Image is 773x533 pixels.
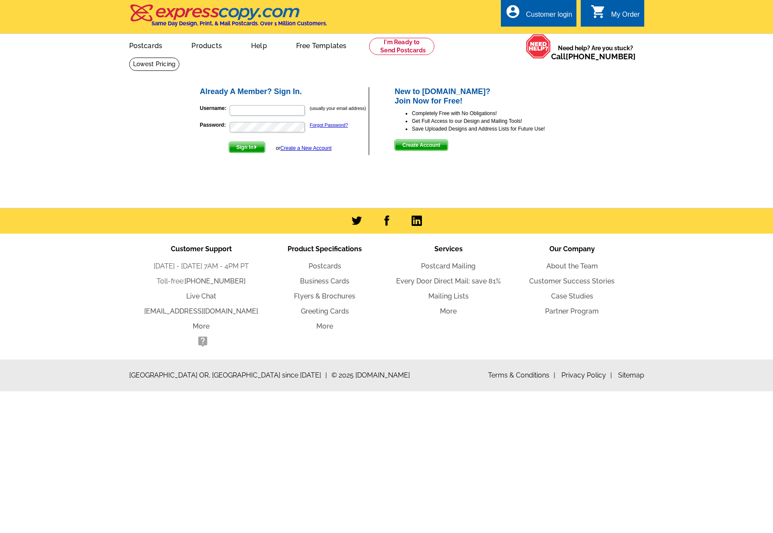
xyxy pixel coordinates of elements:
label: Username: [200,104,229,112]
div: Customer login [526,11,572,23]
span: Sign In [229,142,265,152]
a: shopping_cart My Order [591,9,640,20]
span: Call [551,52,636,61]
a: Products [178,35,236,55]
a: Terms & Conditions [488,371,555,379]
li: Completely Free with No Obligations! [412,110,574,117]
label: Password: [200,121,229,129]
img: help [526,34,551,59]
a: account_circle Customer login [505,9,572,20]
a: [PHONE_NUMBER] [185,277,246,285]
span: [GEOGRAPHIC_DATA] OR, [GEOGRAPHIC_DATA] since [DATE] [129,370,327,381]
h2: Already A Member? Sign In. [200,87,369,97]
a: Live Chat [186,292,216,300]
a: Forgot Password? [310,122,348,128]
a: More [193,322,209,330]
span: Product Specifications [288,245,362,253]
img: button-next-arrow-white.png [254,145,258,149]
span: Need help? Are you stuck? [551,44,640,61]
a: Same Day Design, Print, & Mail Postcards. Over 1 Million Customers. [129,10,327,27]
a: Postcard Mailing [421,262,476,270]
span: Create Account [395,140,447,150]
a: About the Team [546,262,598,270]
div: or [276,144,331,152]
a: Sitemap [618,371,644,379]
li: [DATE] - [DATE] 7AM - 4PM PT [139,261,263,271]
span: Customer Support [171,245,232,253]
a: Greeting Cards [301,307,349,315]
h4: Same Day Design, Print, & Mail Postcards. Over 1 Million Customers. [152,20,327,27]
span: © 2025 [DOMAIN_NAME] [331,370,410,381]
a: Mailing Lists [428,292,469,300]
a: Every Door Direct Mail: save 81% [396,277,501,285]
a: Flyers & Brochures [294,292,355,300]
h2: New to [DOMAIN_NAME]? Join Now for Free! [394,87,574,106]
li: Get Full Access to our Design and Mailing Tools! [412,117,574,125]
li: Save Uploaded Designs and Address Lists for Future Use! [412,125,574,133]
i: shopping_cart [591,4,606,19]
a: More [316,322,333,330]
a: Postcards [115,35,176,55]
li: Toll-free: [139,276,263,286]
small: (usually your email address) [310,106,366,111]
a: Customer Success Stories [529,277,615,285]
a: Help [237,35,281,55]
a: [PHONE_NUMBER] [566,52,636,61]
a: Privacy Policy [561,371,612,379]
div: My Order [611,11,640,23]
i: account_circle [505,4,521,19]
a: Postcards [309,262,341,270]
a: Free Templates [282,35,361,55]
a: Case Studies [551,292,593,300]
button: Create Account [394,140,448,151]
a: [EMAIL_ADDRESS][DOMAIN_NAME] [144,307,258,315]
span: Our Company [549,245,595,253]
a: Business Cards [300,277,349,285]
a: More [440,307,457,315]
a: Partner Program [545,307,599,315]
button: Sign In [229,142,265,153]
span: Services [434,245,463,253]
a: Create a New Account [280,145,331,151]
